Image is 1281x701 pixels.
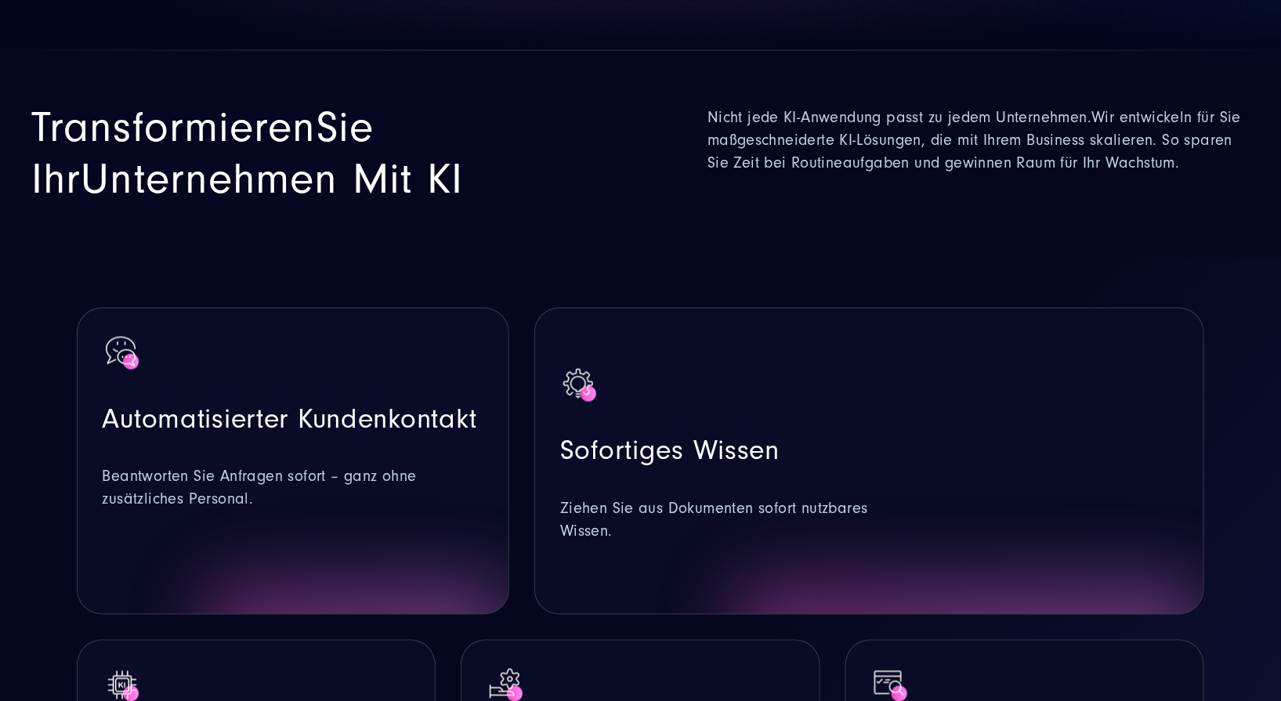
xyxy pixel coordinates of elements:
[707,109,1091,126] span: Nicht jede KI-Anwendung passt zu jedem Unternehmen.
[560,435,780,467] span: Sofortiges Wissen
[31,154,81,204] span: Ihr
[81,154,463,204] span: Unternehmen mit KI
[103,466,483,511] p: Beantworten Sie Anfragen sofort – ganz ohne zusätzliches Personal.
[317,103,374,152] span: Sie
[560,498,876,544] p: Ziehen Sie aus Dokumenten sofort nutzbares Wissen.
[560,366,599,405] img: Glühbirne in Zahnrad | KI-Lösungen für Unternehmen von SUNZINET
[707,109,1241,172] span: Wir entwickeln für Sie maßgeschneiderte KI-Lösungen, die mit Ihrem Business skalieren. So sparen ...
[103,402,483,437] h3: Automatisierter Kundenkontakt
[103,334,142,373] img: Sprechblasen | KI-Lösungen für Unternehmen von SUNZINET
[31,103,317,152] span: Transformieren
